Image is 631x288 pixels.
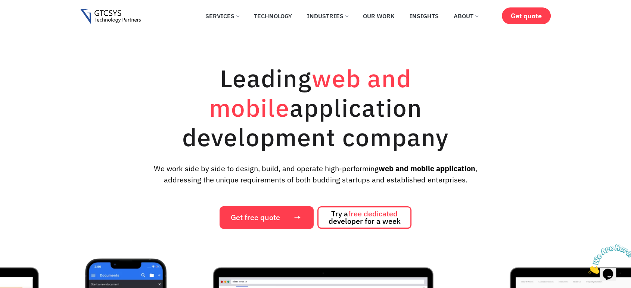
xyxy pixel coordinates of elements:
[502,7,551,24] a: Get quote
[147,63,484,152] h1: Leading application development company
[379,163,475,173] strong: web and mobile application
[317,206,411,229] a: Try afree dedicated developer for a week
[357,8,400,24] a: Our Work
[142,163,489,185] p: We work side by side to design, build, and operate high-performing , addressing the unique requir...
[404,8,444,24] a: Insights
[248,8,298,24] a: Technology
[200,8,245,24] a: Services
[585,241,631,277] iframe: chat widget
[3,3,49,32] img: Chat attention grabber
[329,210,401,225] span: Try a developer for a week
[511,12,542,20] span: Get quote
[348,209,398,219] span: free dedicated
[301,8,354,24] a: Industries
[448,8,484,24] a: About
[209,62,411,123] span: web and mobile
[80,9,141,24] img: Gtcsys logo
[220,206,314,229] a: Get free quote
[231,214,280,221] span: Get free quote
